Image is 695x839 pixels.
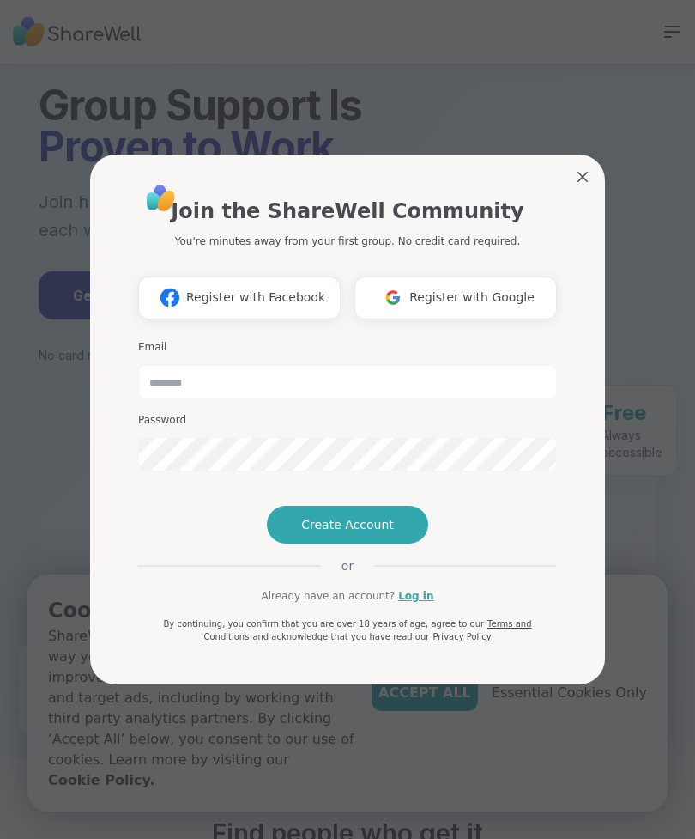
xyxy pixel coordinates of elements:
span: Register with Google [409,289,535,307]
a: Terms and Conditions [203,619,531,641]
img: ShareWell Logomark [154,282,186,313]
h1: Join the ShareWell Community [171,196,523,227]
img: ShareWell Logo [142,179,180,217]
h3: Password [138,413,557,428]
span: By continuing, you confirm that you are over 18 years of age, agree to our [163,619,484,629]
a: Log in [398,588,433,604]
span: Create Account [301,516,394,533]
button: Register with Facebook [138,277,341,319]
img: ShareWell Logomark [377,282,409,313]
span: and acknowledge that you have read our [252,632,429,641]
p: You're minutes away from your first group. No credit card required. [175,234,520,249]
span: or [321,557,374,575]
span: Register with Facebook [186,289,325,307]
button: Register with Google [354,277,557,319]
a: Privacy Policy [432,632,491,641]
button: Create Account [267,506,428,544]
span: Already have an account? [261,588,395,604]
h3: Email [138,340,557,355]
